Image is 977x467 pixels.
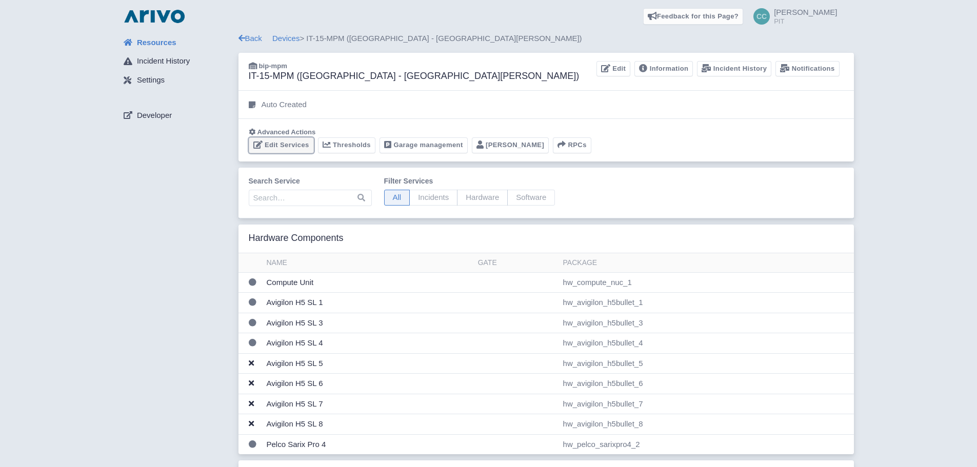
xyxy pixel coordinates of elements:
[115,52,238,71] a: Incident History
[238,33,854,45] div: > IT-15-MPM ([GEOGRAPHIC_DATA] - [GEOGRAPHIC_DATA][PERSON_NAME])
[697,61,771,77] a: Incident History
[380,137,468,153] a: Garage management
[263,253,474,273] th: Name
[137,37,176,49] span: Resources
[115,33,238,52] a: Resources
[559,272,854,293] td: hw_compute_nuc_1
[262,99,307,111] p: Auto Created
[263,293,474,313] td: Avigilon H5 SL 1
[263,333,474,354] td: Avigilon H5 SL 4
[643,8,744,25] a: Feedback for this Page?
[559,333,854,354] td: hw_avigilon_h5bullet_4
[474,253,559,273] th: Gate
[115,71,238,90] a: Settings
[507,190,555,206] span: Software
[596,61,631,77] a: Edit
[249,137,314,153] a: Edit Services
[559,313,854,333] td: hw_avigilon_h5bullet_3
[249,233,344,244] h3: Hardware Components
[553,137,591,153] button: RPCs
[634,61,693,77] a: Information
[384,190,410,206] span: All
[137,110,172,121] span: Developer
[263,353,474,374] td: Avigilon H5 SL 5
[559,353,854,374] td: hw_avigilon_h5bullet_5
[559,394,854,414] td: hw_avigilon_h5bullet_7
[115,106,238,125] a: Developer
[775,61,839,77] a: Notifications
[384,176,555,187] label: Filter Services
[559,253,854,273] th: Package
[122,8,187,25] img: logo
[409,190,457,206] span: Incidents
[137,74,165,86] span: Settings
[559,414,854,435] td: hw_avigilon_h5bullet_8
[559,434,854,454] td: hw_pelco_sarixpro4_2
[263,272,474,293] td: Compute Unit
[263,434,474,454] td: Pelco Sarix Pro 4
[137,55,190,67] span: Incident History
[249,176,372,187] label: Search Service
[559,374,854,394] td: hw_avigilon_h5bullet_6
[249,71,580,82] h3: IT-15-MPM ([GEOGRAPHIC_DATA] - [GEOGRAPHIC_DATA][PERSON_NAME])
[263,313,474,333] td: Avigilon H5 SL 3
[259,62,287,70] span: bip-mpm
[457,190,508,206] span: Hardware
[272,34,300,43] a: Devices
[263,394,474,414] td: Avigilon H5 SL 7
[747,8,837,25] a: [PERSON_NAME] PIT
[249,190,372,206] input: Search…
[238,34,262,43] a: Back
[263,374,474,394] td: Avigilon H5 SL 6
[774,18,837,25] small: PIT
[263,414,474,435] td: Avigilon H5 SL 8
[472,137,549,153] a: [PERSON_NAME]
[559,293,854,313] td: hw_avigilon_h5bullet_1
[318,137,375,153] a: Thresholds
[257,128,316,136] span: Advanced Actions
[774,8,837,16] span: [PERSON_NAME]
